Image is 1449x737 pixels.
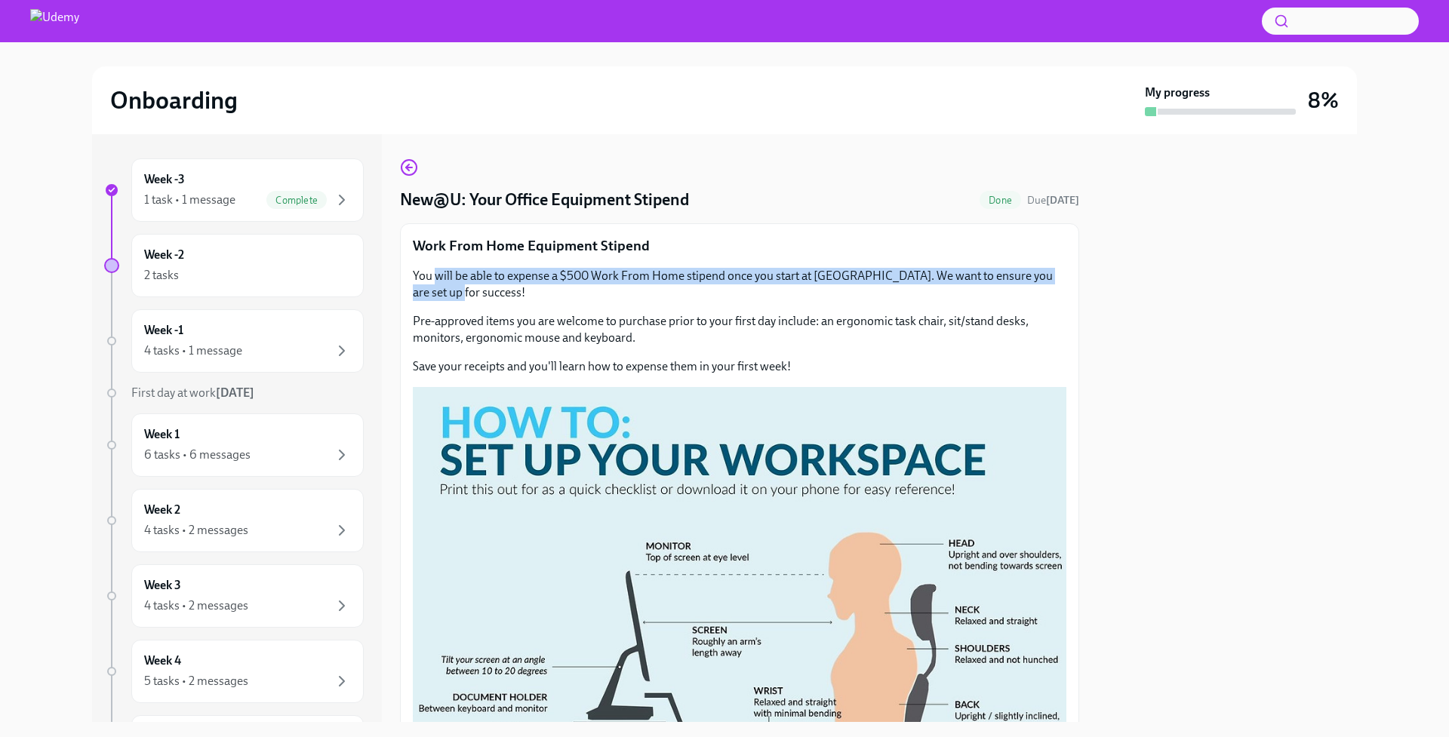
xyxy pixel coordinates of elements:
[980,195,1021,206] span: Done
[104,158,364,222] a: Week -31 task • 1 messageComplete
[144,502,180,518] h6: Week 2
[131,385,254,400] span: First day at work
[216,385,254,400] strong: [DATE]
[413,313,1066,346] p: Pre-approved items you are welcome to purchase prior to your first day include: an ergonomic task...
[413,358,1066,375] p: Save your receipts and you'll learn how to expense them in your first week!
[104,385,364,401] a: First day at work[DATE]
[1027,193,1079,207] span: October 6th, 2025 09:00
[104,413,364,477] a: Week 16 tasks • 6 messages
[1145,84,1210,101] strong: My progress
[104,489,364,552] a: Week 24 tasks • 2 messages
[144,267,179,284] div: 2 tasks
[144,447,251,463] div: 6 tasks • 6 messages
[144,192,235,208] div: 1 task • 1 message
[144,522,248,539] div: 4 tasks • 2 messages
[144,577,181,594] h6: Week 3
[110,85,238,115] h2: Onboarding
[104,640,364,703] a: Week 45 tasks • 2 messages
[104,309,364,373] a: Week -14 tasks • 1 message
[144,247,184,263] h6: Week -2
[30,9,79,33] img: Udemy
[144,653,181,669] h6: Week 4
[104,234,364,297] a: Week -22 tasks
[1308,87,1339,114] h3: 8%
[413,236,1066,256] p: Work From Home Equipment Stipend
[1046,194,1079,207] strong: [DATE]
[144,342,242,359] div: 4 tasks • 1 message
[104,564,364,628] a: Week 34 tasks • 2 messages
[400,189,689,211] h4: New@U: Your Office Equipment Stipend
[413,268,1066,301] p: You will be able to expense a $500 Work From Home stipend once you start at [GEOGRAPHIC_DATA]. We...
[144,426,180,443] h6: Week 1
[144,673,248,689] div: 5 tasks • 2 messages
[144,322,183,339] h6: Week -1
[144,597,248,614] div: 4 tasks • 2 messages
[266,195,327,206] span: Complete
[1027,194,1079,207] span: Due
[144,171,185,188] h6: Week -3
